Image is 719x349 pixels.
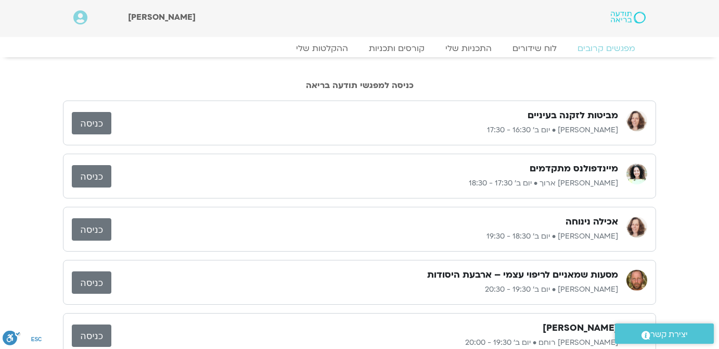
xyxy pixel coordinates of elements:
img: תומר פיין [626,270,647,291]
h3: מיינדפולנס מתקדמים [530,163,618,175]
a: כניסה [72,165,111,188]
a: כניסה [72,218,111,241]
h3: אכילה נינוחה [566,216,618,228]
a: קורסים ותכניות [358,43,435,54]
img: עינת ארוך [626,164,647,184]
a: כניסה [72,271,111,294]
a: לוח שידורים [502,43,567,54]
p: [PERSON_NAME] רוחם • יום ב׳ 19:30 - 20:00 [111,336,618,349]
a: ההקלטות שלי [286,43,358,54]
a: התכניות שלי [435,43,502,54]
p: [PERSON_NAME] • יום ב׳ 19:30 - 20:30 [111,283,618,296]
a: יצירת קשר [615,323,714,344]
a: מפגשים קרובים [567,43,646,54]
p: [PERSON_NAME] ארוך • יום ב׳ 17:30 - 18:30 [111,177,618,190]
h2: כניסה למפגשי תודעה בריאה [63,81,656,90]
h3: [PERSON_NAME] [543,322,618,334]
a: כניסה [72,112,111,134]
a: כניסה [72,325,111,347]
img: נעמה כהן [626,217,647,238]
span: [PERSON_NAME] [128,11,196,23]
p: [PERSON_NAME] • יום ב׳ 18:30 - 19:30 [111,230,618,243]
nav: Menu [73,43,646,54]
h3: מביטות לזקנה בעיניים [528,109,618,122]
span: יצירת קשר [650,328,688,342]
img: נעמה כהן [626,110,647,131]
p: [PERSON_NAME] • יום ב׳ 16:30 - 17:30 [111,124,618,136]
h3: מסעות שמאניים לריפוי עצמי – ארבעת היסודות [427,269,618,281]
